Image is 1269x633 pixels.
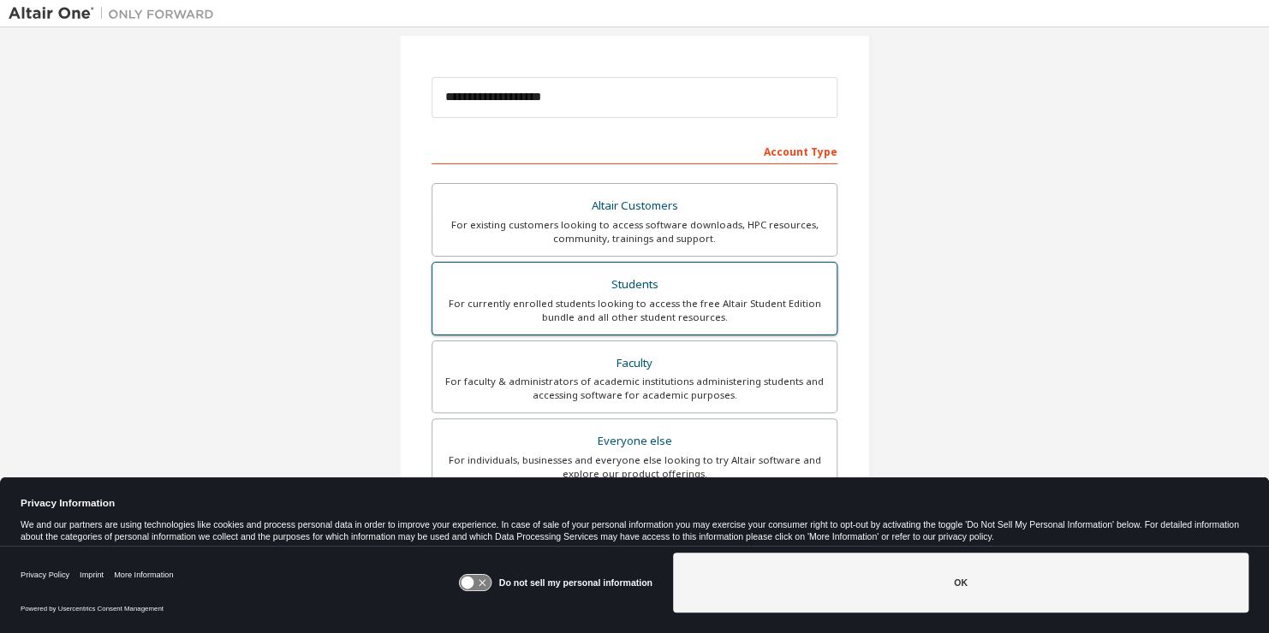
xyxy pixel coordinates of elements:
[443,297,826,324] div: For currently enrolled students looking to access the free Altair Student Edition bundle and all ...
[443,218,826,246] div: For existing customers looking to access software downloads, HPC resources, community, trainings ...
[443,194,826,218] div: Altair Customers
[443,429,826,453] div: Everyone else
[443,273,826,297] div: Students
[432,137,837,164] div: Account Type
[443,375,826,402] div: For faculty & administrators of academic institutions administering students and accessing softwa...
[9,5,223,22] img: Altair One
[443,453,826,481] div: For individuals, businesses and everyone else looking to try Altair software and explore our prod...
[443,352,826,376] div: Faculty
